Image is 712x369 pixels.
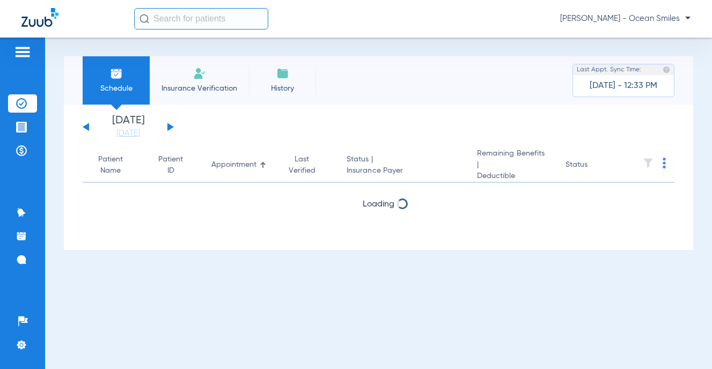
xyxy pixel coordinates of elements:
[557,148,629,183] th: Status
[257,83,308,94] span: History
[643,158,654,168] img: filter.svg
[157,154,185,176] div: Patient ID
[96,128,160,139] a: [DATE]
[110,67,123,80] img: Schedule
[14,46,31,58] img: hamburger-icon
[193,67,206,80] img: Manual Insurance Verification
[658,318,712,369] iframe: Chat Widget
[663,66,670,73] img: last sync help info
[468,148,557,183] th: Remaining Benefits |
[284,154,320,176] div: Last Verified
[347,165,460,176] span: Insurance Payer
[577,64,641,75] span: Last Appt. Sync Time:
[91,154,140,176] div: Patient Name
[21,8,58,27] img: Zuub Logo
[157,154,194,176] div: Patient ID
[211,159,267,171] div: Appointment
[211,159,256,171] div: Appointment
[134,8,268,29] input: Search for patients
[560,13,691,24] span: [PERSON_NAME] - Ocean Smiles
[91,154,130,176] div: Patient Name
[663,158,666,168] img: group-dot-blue.svg
[276,67,289,80] img: History
[158,83,241,94] span: Insurance Verification
[91,83,142,94] span: Schedule
[590,80,657,91] span: [DATE] - 12:33 PM
[284,154,329,176] div: Last Verified
[140,14,149,24] img: Search Icon
[338,148,468,183] th: Status |
[96,115,160,139] li: [DATE]
[363,200,394,209] span: Loading
[477,171,548,182] span: Deductible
